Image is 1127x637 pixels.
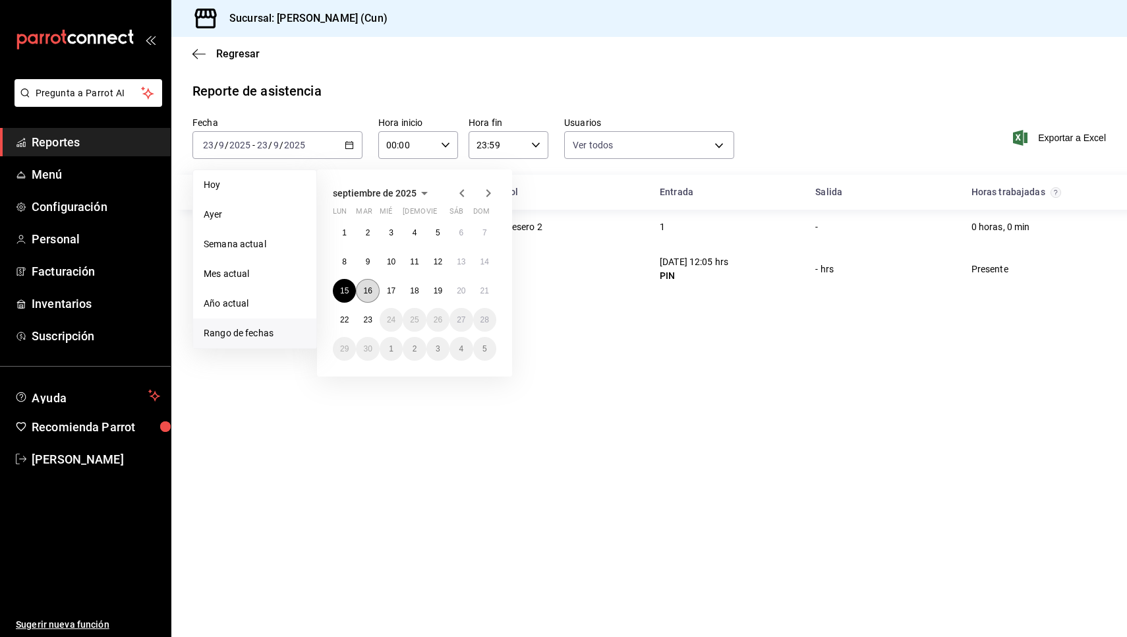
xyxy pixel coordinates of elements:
abbr: 24 de septiembre de 2025 [387,315,395,324]
button: 4 de octubre de 2025 [449,337,473,361]
abbr: 5 de octubre de 2025 [482,344,487,353]
abbr: 29 de septiembre de 2025 [340,344,349,353]
div: Row [171,245,1127,293]
label: Hora fin [469,118,548,127]
button: septiembre de 2025 [333,185,432,201]
div: Cell [961,215,1041,239]
button: 13 de septiembre de 2025 [449,250,473,274]
span: Rango de fechas [204,326,306,340]
abbr: lunes [333,207,347,221]
button: 7 de septiembre de 2025 [473,221,496,245]
span: Semana actual [204,237,306,251]
button: 18 de septiembre de 2025 [403,279,426,303]
div: Cell [182,215,289,239]
button: 20 de septiembre de 2025 [449,279,473,303]
abbr: 16 de septiembre de 2025 [363,286,372,295]
input: ---- [229,140,251,150]
button: 26 de septiembre de 2025 [426,308,449,332]
abbr: 27 de septiembre de 2025 [457,315,465,324]
div: HeadCell [649,180,805,204]
button: 28 de septiembre de 2025 [473,308,496,332]
abbr: 21 de septiembre de 2025 [480,286,489,295]
abbr: 12 de septiembre de 2025 [434,257,442,266]
span: Suscripción [32,327,160,345]
button: Pregunta a Parrot AI [14,79,162,107]
abbr: 3 de octubre de 2025 [436,344,440,353]
abbr: 7 de septiembre de 2025 [482,228,487,237]
button: 30 de septiembre de 2025 [356,337,379,361]
span: / [268,140,272,150]
abbr: 2 de octubre de 2025 [413,344,417,353]
button: 23 de septiembre de 2025 [356,308,379,332]
abbr: 8 de septiembre de 2025 [342,257,347,266]
abbr: 4 de octubre de 2025 [459,344,463,353]
a: Pregunta a Parrot AI [9,96,162,109]
div: HeadCell [961,180,1116,204]
abbr: 9 de septiembre de 2025 [366,257,370,266]
span: Mes actual [204,267,306,281]
abbr: 25 de septiembre de 2025 [410,315,419,324]
label: Hora inicio [378,118,458,127]
div: Head [171,175,1127,210]
abbr: sábado [449,207,463,221]
span: Ayuda [32,388,143,404]
button: open_drawer_menu [145,34,156,45]
abbr: 1 de octubre de 2025 [389,344,393,353]
button: 10 de septiembre de 2025 [380,250,403,274]
span: - [252,140,255,150]
button: 27 de septiembre de 2025 [449,308,473,332]
abbr: 17 de septiembre de 2025 [387,286,395,295]
svg: El total de horas trabajadas por usuario es el resultado de la suma redondeada del registro de ho... [1051,187,1061,198]
abbr: 28 de septiembre de 2025 [480,315,489,324]
input: -- [273,140,279,150]
abbr: 1 de septiembre de 2025 [342,228,347,237]
button: 5 de octubre de 2025 [473,337,496,361]
span: Regresar [216,47,260,60]
div: [DATE] 12:05 hrs [660,255,728,269]
abbr: 18 de septiembre de 2025 [410,286,419,295]
span: Año actual [204,297,306,311]
div: Cell [805,257,844,282]
button: 6 de septiembre de 2025 [449,221,473,245]
abbr: 11 de septiembre de 2025 [410,257,419,266]
div: HeadCell [494,180,649,204]
span: Facturación [32,262,160,280]
button: 2 de octubre de 2025 [403,337,426,361]
abbr: martes [356,207,372,221]
button: 21 de septiembre de 2025 [473,279,496,303]
abbr: 23 de septiembre de 2025 [363,315,372,324]
button: 14 de septiembre de 2025 [473,250,496,274]
input: ---- [283,140,306,150]
button: 24 de septiembre de 2025 [380,308,403,332]
span: Configuración [32,198,160,216]
span: Ayer [204,208,306,222]
abbr: 3 de septiembre de 2025 [389,228,393,237]
div: Reporte de asistencia [192,81,322,101]
abbr: 10 de septiembre de 2025 [387,257,395,266]
button: 3 de septiembre de 2025 [380,221,403,245]
span: Exportar a Excel [1016,130,1106,146]
button: 19 de septiembre de 2025 [426,279,449,303]
input: -- [256,140,268,150]
abbr: 6 de septiembre de 2025 [459,228,463,237]
button: 9 de septiembre de 2025 [356,250,379,274]
div: HeadCell [182,180,494,204]
span: Hoy [204,178,306,192]
span: Sugerir nueva función [16,618,160,632]
div: Cell [805,215,828,239]
div: Row [171,210,1127,245]
abbr: 13 de septiembre de 2025 [457,257,465,266]
button: 22 de septiembre de 2025 [333,308,356,332]
span: [PERSON_NAME] [32,450,160,468]
abbr: 26 de septiembre de 2025 [434,315,442,324]
span: Menú [32,166,160,183]
label: Fecha [192,118,362,127]
abbr: viernes [426,207,437,221]
abbr: domingo [473,207,490,221]
button: 15 de septiembre de 2025 [333,279,356,303]
abbr: 15 de septiembre de 2025 [340,286,349,295]
span: Recomienda Parrot [32,418,160,436]
button: 1 de octubre de 2025 [380,337,403,361]
button: 3 de octubre de 2025 [426,337,449,361]
div: Cell [182,264,203,274]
